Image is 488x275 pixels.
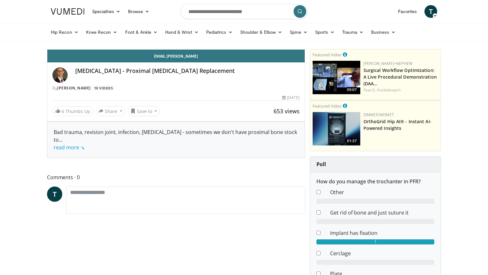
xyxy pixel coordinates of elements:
dd: Cerclage [325,250,439,257]
button: Save to [128,106,160,116]
img: Avatar [52,67,68,83]
div: By [52,85,300,91]
a: T [47,187,62,202]
span: Comments 0 [47,173,305,181]
a: Email [PERSON_NAME] [47,50,305,62]
a: 10 Videos [92,85,115,91]
input: Search topics, interventions [180,4,308,19]
a: Business [367,26,400,39]
a: 09:07 [313,61,360,94]
a: Surgical Workflow Optimization: A Live Procedural Demonstration (DAA… [363,67,437,87]
a: G. Haidukewych [372,87,401,93]
a: Sports [311,26,339,39]
a: [PERSON_NAME] [57,85,91,91]
small: Featured Video [313,52,342,58]
a: Trauma [338,26,367,39]
small: Featured Video [313,103,342,109]
div: Feat. [363,87,438,93]
dd: Other [325,188,439,196]
a: OrthoGrid Hip AI® - Instant AI-Powered Insights [363,118,431,131]
video-js: Video Player [47,49,305,50]
div: Bad trauma, revision joint, infection, [MEDICAL_DATA] - sometimes we don't have proximal bone sto... [54,128,298,151]
a: Spine [286,26,311,39]
dd: Implant has fixation [325,229,439,237]
a: Knee Recon [82,26,121,39]
img: bcfc90b5-8c69-4b20-afee-af4c0acaf118.150x105_q85_crop-smart_upscale.jpg [313,61,360,94]
img: 51d03d7b-a4ba-45b7-9f92-2bfbd1feacc3.150x105_q85_crop-smart_upscale.jpg [313,112,360,145]
strong: Poll [316,161,326,168]
a: Specialties [88,5,124,18]
a: Favorites [394,5,421,18]
a: [PERSON_NAME]+Nephew [363,61,412,66]
button: Share [96,106,125,116]
h6: How do you manage the trochanter in PFR? [316,179,434,185]
span: 01:37 [345,138,359,144]
a: 6 Thumbs Up [52,106,93,116]
span: 09:07 [345,87,359,93]
a: Browse [124,5,153,18]
a: Foot & Ankle [121,26,162,39]
a: T [424,5,437,18]
a: Hip Recon [47,26,82,39]
dd: Get rid of bone and just suture it [325,209,439,216]
div: [DATE] [282,95,299,101]
a: Shoulder & Elbow [236,26,286,39]
a: Zimmer Biomet [363,112,394,117]
h4: [MEDICAL_DATA] - Proximal [MEDICAL_DATA] Replacement [75,67,300,74]
img: VuMedi Logo [51,8,85,15]
a: Pediatrics [202,26,236,39]
a: read more ↘ [54,144,85,151]
span: 653 views [274,107,300,115]
span: 6 [62,108,64,114]
a: 01:37 [313,112,360,145]
a: Hand & Wrist [161,26,202,39]
div: 1 [316,239,434,244]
